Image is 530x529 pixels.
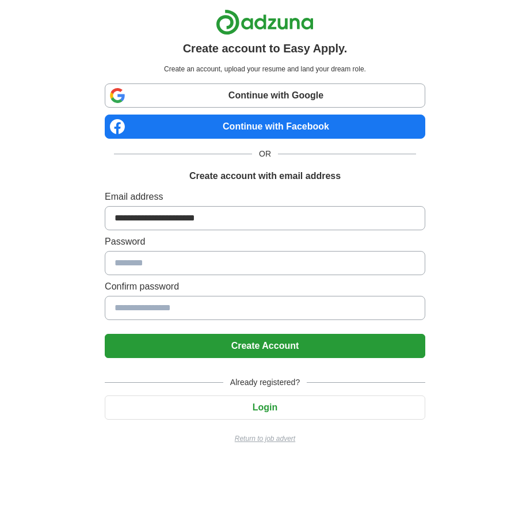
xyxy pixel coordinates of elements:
img: Adzuna logo [216,9,314,35]
a: Login [105,402,425,412]
span: OR [252,148,278,160]
label: Confirm password [105,280,425,294]
p: Create an account, upload your resume and land your dream role. [107,64,423,74]
a: Continue with Google [105,83,425,108]
label: Password [105,235,425,249]
a: Return to job advert [105,433,425,444]
a: Continue with Facebook [105,115,425,139]
span: Already registered? [223,376,307,389]
button: Login [105,395,425,420]
button: Create Account [105,334,425,358]
label: Email address [105,190,425,204]
h1: Create account with email address [189,169,341,183]
h1: Create account to Easy Apply. [183,40,348,57]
